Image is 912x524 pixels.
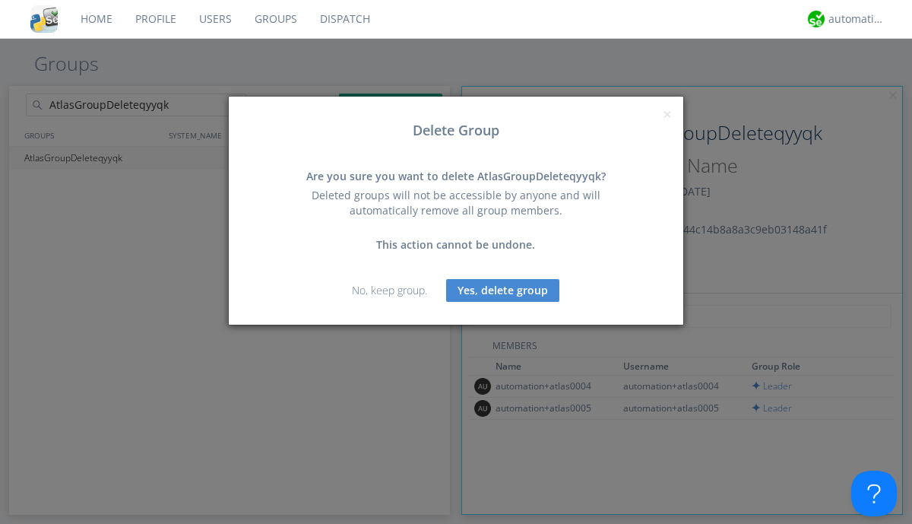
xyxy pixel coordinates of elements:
h3: Delete Group [240,123,672,138]
img: cddb5a64eb264b2086981ab96f4c1ba7 [30,5,58,33]
div: Are you sure you want to delete AtlasGroupDeleteqyyqk? [293,169,619,184]
span: × [663,103,672,125]
div: Deleted groups will not be accessible by anyone and will automatically remove all group members. [293,188,619,218]
div: automation+atlas [828,11,885,27]
img: d2d01cd9b4174d08988066c6d424eccd [808,11,825,27]
button: Yes, delete group [446,279,559,302]
div: This action cannot be undone. [293,237,619,252]
a: No, keep group. [352,283,427,297]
